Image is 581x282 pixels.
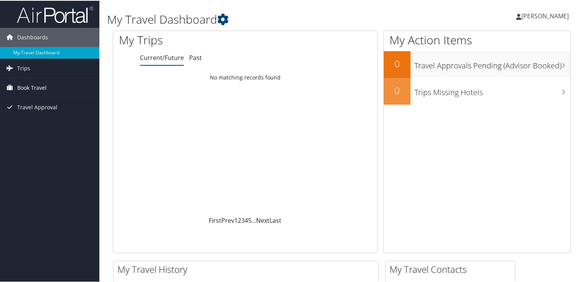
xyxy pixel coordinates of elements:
[248,216,252,224] a: 5
[209,216,221,224] a: First
[384,77,570,104] a: 0Trips Missing Hotels
[107,11,420,27] h1: My Travel Dashboard
[17,27,48,46] span: Dashboards
[384,31,570,47] h1: My Action Items
[414,56,570,70] h3: Travel Approvals Pending (Advisor Booked)
[189,53,202,61] a: Past
[521,11,569,19] span: [PERSON_NAME]
[256,216,269,224] a: Next
[384,83,411,96] h2: 0
[113,70,377,84] td: No matching records found
[17,5,93,23] img: airportal-logo.png
[238,216,241,224] a: 2
[389,262,515,275] h2: My Travel Contacts
[17,58,30,77] span: Trips
[414,83,570,97] h3: Trips Missing Hotels
[269,216,281,224] a: Last
[140,53,184,61] a: Current/Future
[234,216,238,224] a: 1
[252,216,256,224] span: …
[384,57,411,70] h2: 0
[17,78,47,97] span: Book Travel
[384,50,570,77] a: 0Travel Approvals Pending (Advisor Booked)
[241,216,245,224] a: 3
[221,216,234,224] a: Prev
[245,216,248,224] a: 4
[17,97,57,116] span: Travel Approval
[119,31,261,47] h1: My Trips
[516,4,576,27] a: [PERSON_NAME]
[117,262,378,275] h2: My Travel History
